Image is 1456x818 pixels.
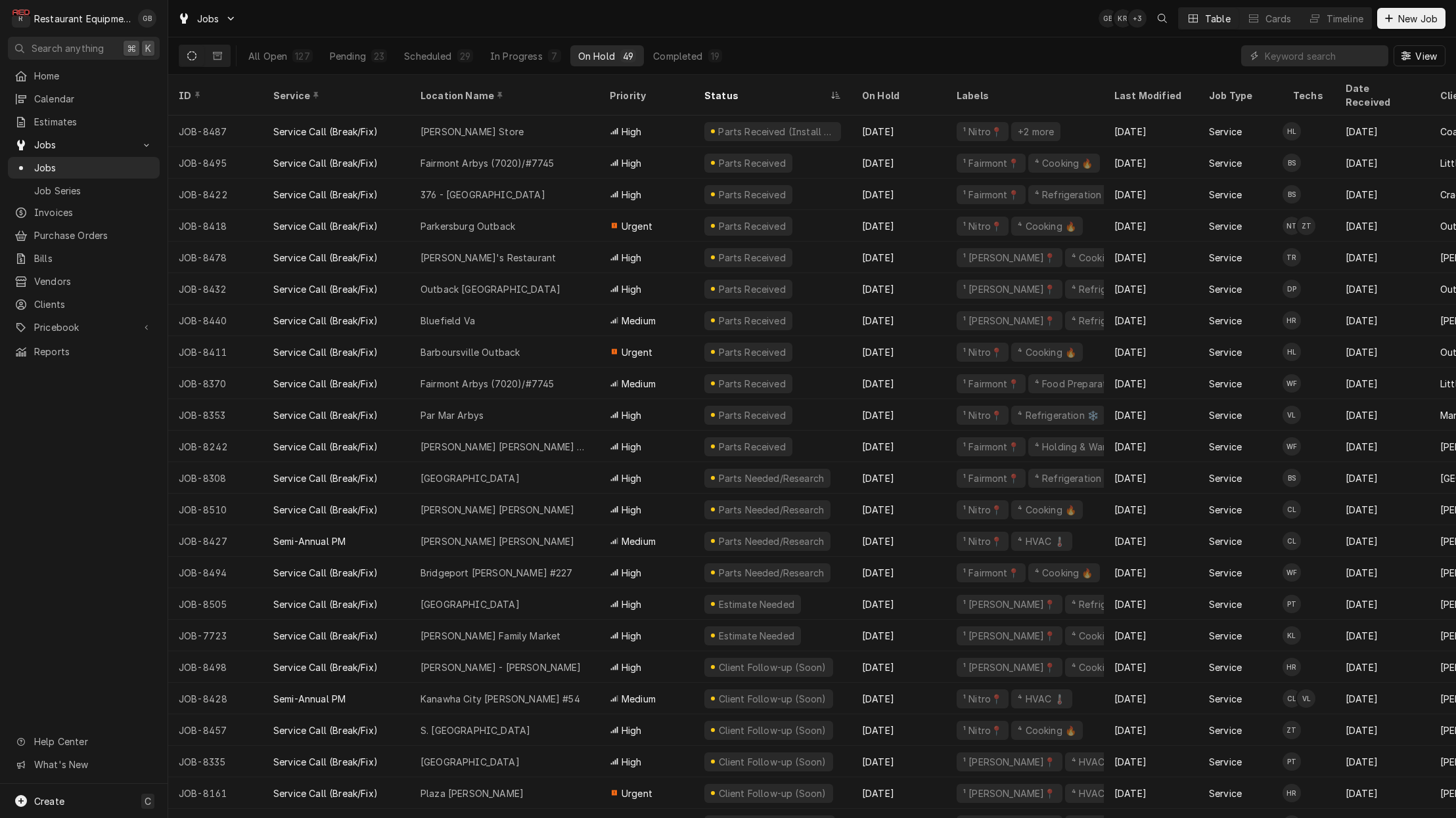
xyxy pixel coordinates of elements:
div: Bryan Sanders's Avatar [1283,469,1301,487]
div: Parts Received [717,345,787,359]
div: GB [138,9,156,28]
div: ¹ Fairmont📍 [962,471,1020,485]
div: JOB-8411 [168,336,263,368]
div: [DATE] [1335,431,1430,462]
div: Last Modified [1114,89,1185,102]
div: Parts Received [717,408,787,422]
div: ¹ Fairmont📍 [962,156,1020,170]
span: High [622,251,642,265]
div: Service [1209,534,1242,548]
a: Vendors [8,270,160,292]
div: [DATE] [1104,305,1198,336]
div: Parkersburg Outback [421,219,515,233]
div: Service [1209,597,1242,611]
span: Calendar [34,92,153,106]
div: JOB-8427 [168,525,263,557]
div: Huston Lewis's Avatar [1283,122,1301,140]
div: Service Call (Break/Fix) [273,503,378,517]
div: Hunter Ralston's Avatar [1283,311,1301,330]
span: C [145,794,151,808]
div: Wesley Fisher's Avatar [1283,437,1301,456]
div: ¹ Nitro📍 [962,345,1003,359]
div: Service [1209,219,1242,233]
div: ZT [1297,217,1315,235]
div: ⁴ Refrigeration ❄️ [1034,471,1117,485]
div: JOB-8370 [168,368,263,399]
div: GB [1099,9,1117,28]
div: Paxton Turner's Avatar [1283,595,1301,613]
div: [DATE] [852,210,946,242]
span: Bills [34,251,153,265]
span: High [622,566,642,580]
div: [DATE] [852,557,946,588]
div: [DATE] [1335,210,1430,242]
a: Clients [8,293,160,315]
span: Urgent [622,345,652,359]
div: [DATE] [1104,431,1198,462]
div: Kelli Robinette's Avatar [1114,9,1132,28]
div: [DATE] [1335,494,1430,525]
div: [DATE] [1335,462,1430,494]
div: JOB-8505 [168,588,263,620]
div: ¹ Nitro📍 [962,219,1003,233]
div: Par Mar Arbys [421,408,484,422]
div: Service Call (Break/Fix) [273,219,378,233]
span: Help Center [34,735,152,748]
a: Go to Pricebook [8,316,160,338]
div: Cole Livingston's Avatar [1283,500,1301,519]
div: DP [1283,280,1301,298]
a: Bills [8,248,160,269]
div: JOB-8418 [168,210,263,242]
div: Labels [957,89,1093,102]
div: [DATE] [1335,147,1430,179]
div: 23 [374,49,384,63]
div: Parts Needed/Research [717,566,825,580]
div: +2 more [1016,125,1055,139]
div: Van Lucas's Avatar [1283,406,1301,424]
div: Service [1209,345,1242,359]
div: Service [1209,188,1242,202]
div: [DATE] [1104,147,1198,179]
div: [DATE] [852,368,946,399]
div: Service Call (Break/Fix) [273,345,378,359]
span: High [622,629,642,643]
div: Parts Received [717,377,787,391]
div: Pending [330,49,366,63]
div: ⁴ Refrigeration ❄️ [1070,282,1154,296]
span: Purchase Orders [34,228,153,242]
div: Parts Needed/Research [717,471,825,485]
div: Status [704,89,828,102]
a: Go to Jobs [8,134,160,156]
div: R [12,9,30,28]
div: [PERSON_NAME] [PERSON_NAME] [421,503,574,517]
div: ⁴ Holding & Warming ♨️ [1034,440,1142,454]
div: Service [1209,440,1242,454]
div: Service [1209,251,1242,265]
div: Service Call (Break/Fix) [273,597,378,611]
div: ¹ [PERSON_NAME]📍 [962,282,1057,296]
div: 7 [551,49,558,63]
div: Huston Lewis's Avatar [1283,343,1301,361]
div: HL [1283,122,1301,140]
div: ID [179,89,250,102]
div: Estimate Needed [717,597,796,611]
div: [DATE] [852,336,946,368]
span: High [622,125,642,139]
div: Restaurant Equipment Diagnostics's Avatar [12,9,30,28]
span: Estimates [34,115,153,129]
span: Jobs [34,161,153,175]
div: Service Call (Break/Fix) [273,125,378,139]
span: Job Series [34,184,153,198]
div: TR [1283,248,1301,267]
div: Fairmont Arbys (7020)/#7745 [421,377,554,391]
div: HL [1283,343,1301,361]
div: Thomas Ross's Avatar [1283,248,1301,267]
div: [DATE] [1104,399,1198,431]
div: Table [1205,12,1231,26]
div: JOB-8422 [168,179,263,210]
div: [DATE] [1335,620,1430,651]
div: [GEOGRAPHIC_DATA] [421,597,520,611]
div: [DATE] [1335,557,1430,588]
div: ⁴ Cooking 🔥 [1034,156,1095,170]
div: Service Call (Break/Fix) [273,156,378,170]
